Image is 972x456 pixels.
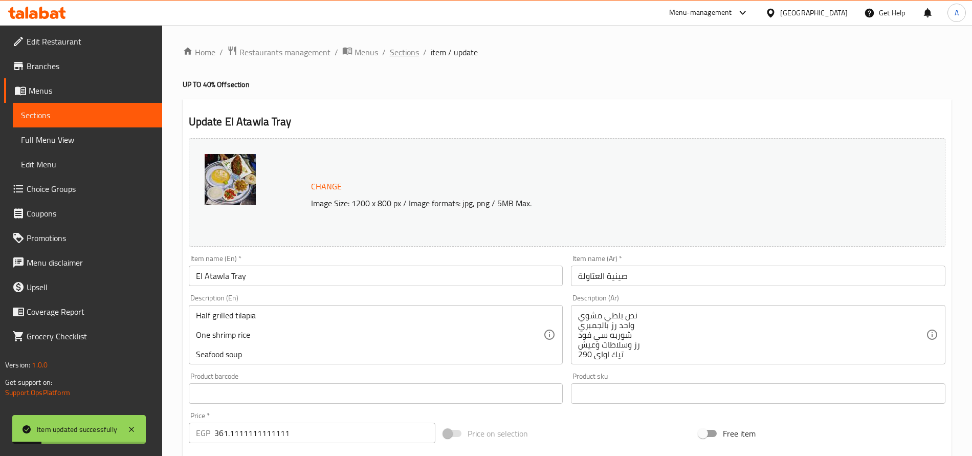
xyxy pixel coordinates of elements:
[578,311,926,359] textarea: نص بلطي مشوي واحد رز بالجمبري شوربه سي فود رز وسلاطات وعيش تيك اواي 290
[307,176,346,197] button: Change
[571,266,945,286] input: Enter name Ar
[37,424,117,435] div: Item updated successfully
[4,299,162,324] a: Coverage Report
[21,109,154,121] span: Sections
[780,7,848,18] div: [GEOGRAPHIC_DATA]
[4,324,162,349] a: Grocery Checklist
[390,46,419,58] a: Sections
[723,427,756,440] span: Free item
[227,46,330,59] a: Restaurants management
[196,311,544,359] textarea: Half grilled tilapia One shrimp rice Seafood soup Rice, salads & bread
[27,281,154,293] span: Upsell
[27,60,154,72] span: Branches
[21,134,154,146] span: Full Menu View
[669,7,732,19] div: Menu-management
[4,177,162,201] a: Choice Groups
[13,103,162,127] a: Sections
[5,386,70,399] a: Support.OpsPlatform
[205,154,256,205] img: 547258092_774059011882214638937847253033107.jpg
[4,29,162,54] a: Edit Restaurant
[189,266,563,286] input: Enter name En
[183,46,215,58] a: Home
[307,197,851,209] p: Image Size: 1200 x 800 px / Image formats: jpg, png / 5MB Max.
[382,46,386,58] li: /
[4,275,162,299] a: Upsell
[955,7,959,18] span: A
[342,46,378,59] a: Menus
[27,330,154,342] span: Grocery Checklist
[13,152,162,177] a: Edit Menu
[27,306,154,318] span: Coverage Report
[27,232,154,244] span: Promotions
[355,46,378,58] span: Menus
[4,201,162,226] a: Coupons
[214,423,435,443] input: Please enter price
[4,250,162,275] a: Menu disclaimer
[311,179,342,194] span: Change
[4,78,162,103] a: Menus
[183,46,952,59] nav: breadcrumb
[219,46,223,58] li: /
[21,158,154,170] span: Edit Menu
[431,46,478,58] span: item / update
[189,383,563,404] input: Please enter product barcode
[183,79,952,90] h4: UP TO 40% Off section
[27,256,154,269] span: Menu disclaimer
[335,46,338,58] li: /
[27,35,154,48] span: Edit Restaurant
[571,383,945,404] input: Please enter product sku
[468,427,528,440] span: Price on selection
[29,84,154,97] span: Menus
[4,54,162,78] a: Branches
[27,183,154,195] span: Choice Groups
[4,226,162,250] a: Promotions
[27,207,154,220] span: Coupons
[196,427,210,439] p: EGP
[239,46,330,58] span: Restaurants management
[189,114,945,129] h2: Update El Atawla Tray
[13,127,162,152] a: Full Menu View
[5,358,30,372] span: Version:
[5,376,52,389] span: Get support on:
[32,358,48,372] span: 1.0.0
[423,46,427,58] li: /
